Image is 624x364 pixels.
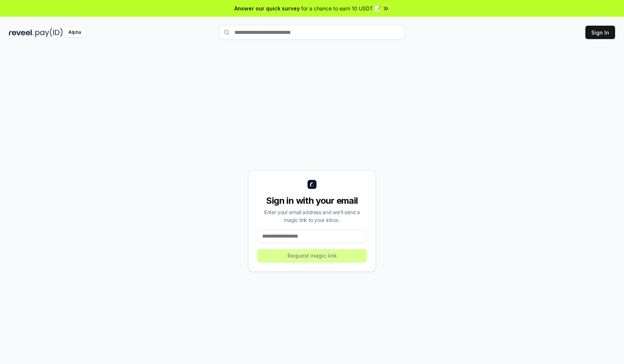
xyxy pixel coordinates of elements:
[234,4,300,12] span: Answer our quick survey
[257,195,367,207] div: Sign in with your email
[585,26,615,39] button: Sign In
[257,208,367,224] div: Enter your email address and we’ll send a magic link to your inbox.
[64,28,85,37] div: Alpha
[308,180,316,189] img: logo_small
[301,4,381,12] span: for a chance to earn 10 USDT 📝
[9,28,34,37] img: reveel_dark
[35,28,63,37] img: pay_id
